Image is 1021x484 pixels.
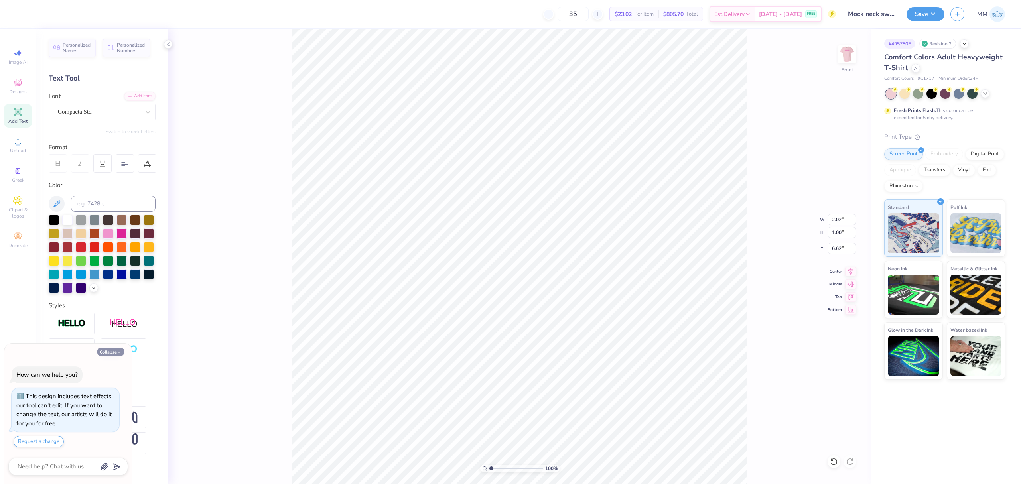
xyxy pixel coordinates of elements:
div: Transfers [919,164,950,176]
span: Image AI [9,59,28,65]
div: Embroidery [925,148,963,160]
span: Glow in the Dark Ink [888,326,933,334]
strong: Fresh Prints Flash: [894,107,936,114]
button: Collapse [97,348,124,356]
button: Request a change [14,436,64,447]
span: Personalized Numbers [117,42,145,53]
input: e.g. 7428 c [71,196,156,212]
span: Center [828,269,842,274]
span: Upload [10,148,26,154]
span: $23.02 [615,10,632,18]
span: MM [977,10,987,19]
span: Metallic & Glitter Ink [950,264,997,273]
span: Per Item [634,10,654,18]
span: Minimum Order: 24 + [938,75,978,82]
button: Switch to Greek Letters [106,128,156,135]
img: Stroke [58,319,86,328]
span: Top [828,294,842,300]
div: Rhinestones [884,180,923,192]
span: Add Text [8,118,28,124]
input: Untitled Design [842,6,901,22]
div: # 495750E [884,39,915,49]
div: Digital Print [966,148,1004,160]
span: Water based Ink [950,326,987,334]
span: 100 % [545,465,558,472]
span: Designs [9,89,27,95]
img: Standard [888,213,939,253]
img: Mariah Myssa Salurio [989,6,1005,22]
div: Screen Print [884,148,923,160]
img: Glow in the Dark Ink [888,336,939,376]
div: Revision 2 [919,39,956,49]
span: Decorate [8,242,28,249]
div: Foil [978,164,996,176]
div: Add Font [124,92,156,101]
span: FREE [807,11,815,17]
div: How can we help you? [16,371,78,379]
span: Standard [888,203,909,211]
div: Color [49,181,156,190]
img: Front [839,46,855,62]
span: Total [686,10,698,18]
div: Vinyl [953,164,975,176]
span: Greek [12,177,24,183]
div: Front [842,66,853,73]
span: Est. Delivery [714,10,745,18]
span: Bottom [828,307,842,313]
div: Text Tool [49,73,156,84]
div: Format [49,143,156,152]
span: Neon Ink [888,264,907,273]
input: – – [558,7,589,21]
span: # C1717 [918,75,934,82]
div: Applique [884,164,916,176]
span: Clipart & logos [4,207,32,219]
button: Save [907,7,944,21]
span: $805.70 [663,10,684,18]
div: This color can be expedited for 5 day delivery. [894,107,992,121]
span: Comfort Colors [884,75,914,82]
span: [DATE] - [DATE] [759,10,802,18]
img: Metallic & Glitter Ink [950,275,1002,315]
span: Middle [828,281,842,287]
label: Font [49,92,61,101]
img: Puff Ink [950,213,1002,253]
a: MM [977,6,1005,22]
div: This design includes text effects our tool can't edit. If you want to change the text, our artist... [16,392,112,427]
div: Styles [49,301,156,310]
img: Shadow [110,319,138,329]
div: Print Type [884,132,1005,142]
img: Water based Ink [950,336,1002,376]
span: Comfort Colors Adult Heavyweight T-Shirt [884,52,1003,73]
img: Neon Ink [888,275,939,315]
span: Personalized Names [63,42,91,53]
span: Puff Ink [950,203,967,211]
